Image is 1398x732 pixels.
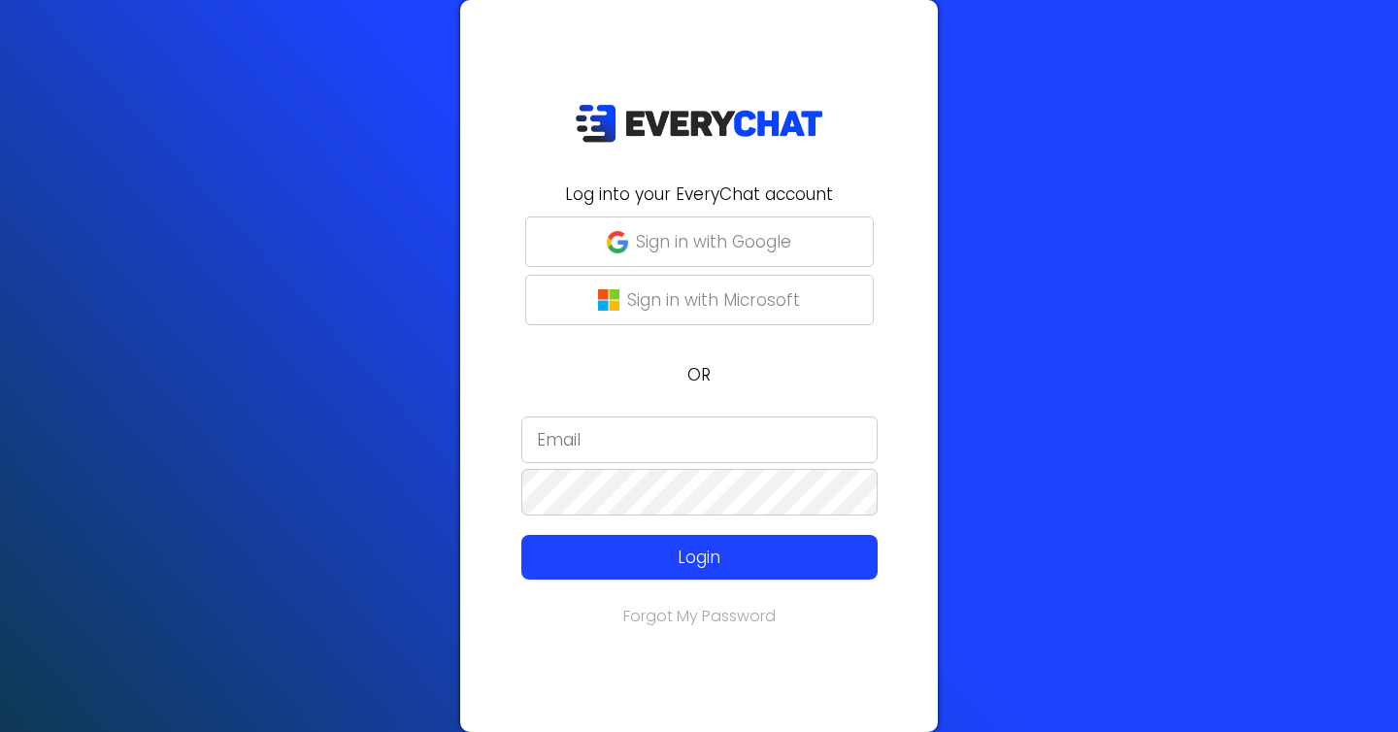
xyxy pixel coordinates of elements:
[472,362,926,387] p: OR
[627,287,800,313] p: Sign in with Microsoft
[623,605,776,627] a: Forgot My Password
[525,216,874,267] button: Sign in with Google
[472,182,926,207] h2: Log into your EveryChat account
[557,545,842,570] p: Login
[598,289,619,311] img: microsoft-logo.png
[521,535,878,580] button: Login
[636,229,791,254] p: Sign in with Google
[525,275,874,325] button: Sign in with Microsoft
[607,231,628,252] img: google-g.png
[575,104,823,144] img: EveryChat_logo_dark.png
[521,416,878,463] input: Email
